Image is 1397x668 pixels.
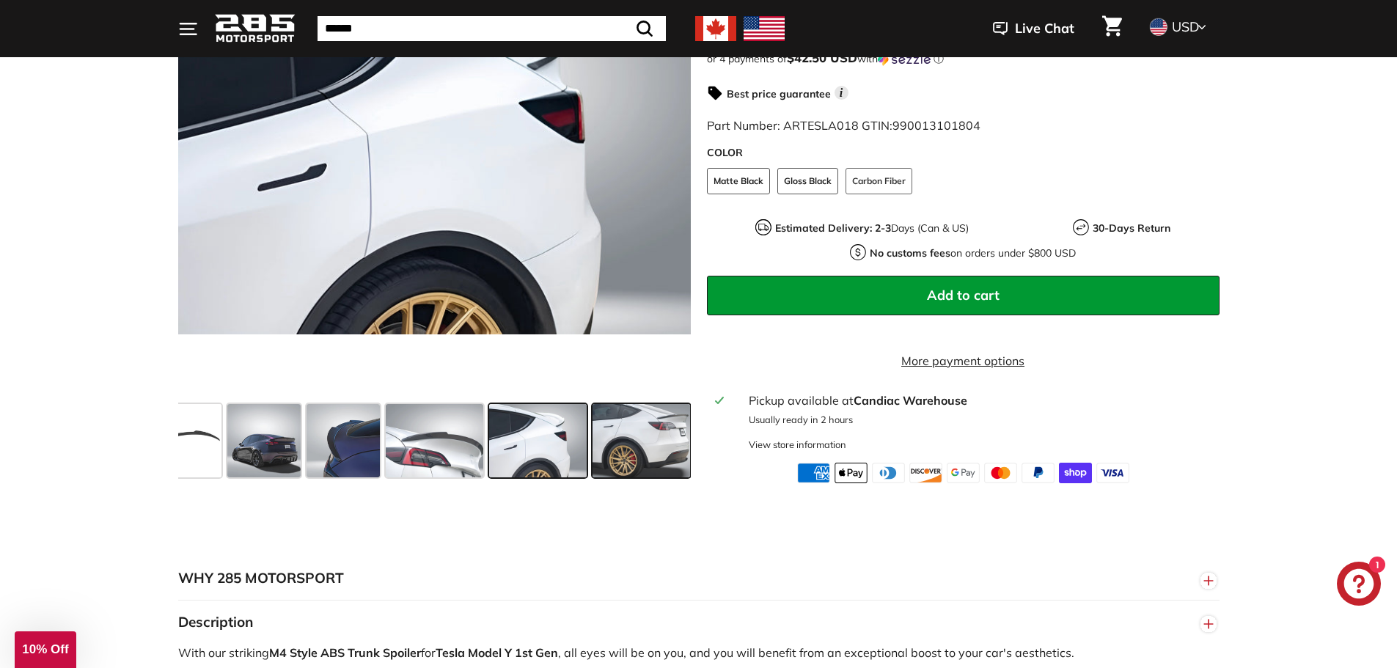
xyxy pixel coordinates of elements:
[727,87,831,100] strong: Best price guarantee
[1015,19,1074,38] span: Live Chat
[854,393,967,408] strong: Candiac Warehouse
[835,86,848,100] span: i
[269,645,318,660] strong: M4 Style
[870,246,1076,261] p: on orders under $800 USD
[947,463,980,483] img: google_pay
[707,51,1220,66] div: or 4 payments of$42.50 USDwithSezzle Click to learn more about Sezzle
[909,463,942,483] img: discover
[707,352,1220,370] a: More payment options
[1022,463,1055,483] img: paypal
[707,51,1220,66] div: or 4 payments of with
[787,50,857,65] span: $42.50 USD
[1096,463,1129,483] img: visa
[707,145,1220,161] label: COLOR
[178,601,1220,645] button: Description
[178,557,1220,601] button: WHY 285 MOTORSPORT
[749,413,1210,427] p: Usually ready in 2 hours
[707,118,980,133] span: Part Number: ARTESLA018 GTIN:
[797,463,830,483] img: american_express
[1059,463,1092,483] img: shopify_pay
[215,12,296,46] img: Logo_285_Motorsport_areodynamics_components
[775,221,969,236] p: Days (Can & US)
[707,276,1220,315] button: Add to cart
[320,645,345,660] strong: ABS
[1172,18,1199,35] span: USD
[984,463,1017,483] img: master
[22,642,68,656] span: 10% Off
[318,16,666,41] input: Search
[1093,4,1131,54] a: Cart
[878,53,931,66] img: Sezzle
[835,463,868,483] img: apple_pay
[870,246,950,260] strong: No customs fees
[749,392,1210,409] div: Pickup available at
[749,438,846,452] div: View store information
[348,645,421,660] strong: Trunk Spoiler
[1332,562,1385,609] inbox-online-store-chat: Shopify online store chat
[15,631,76,668] div: 10% Off
[892,118,980,133] span: 990013101804
[927,287,1000,304] span: Add to cart
[1093,221,1170,235] strong: 30-Days Return
[775,221,891,235] strong: Estimated Delivery: 2-3
[872,463,905,483] img: diners_club
[436,645,558,660] strong: Tesla Model Y 1st Gen
[974,10,1093,47] button: Live Chat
